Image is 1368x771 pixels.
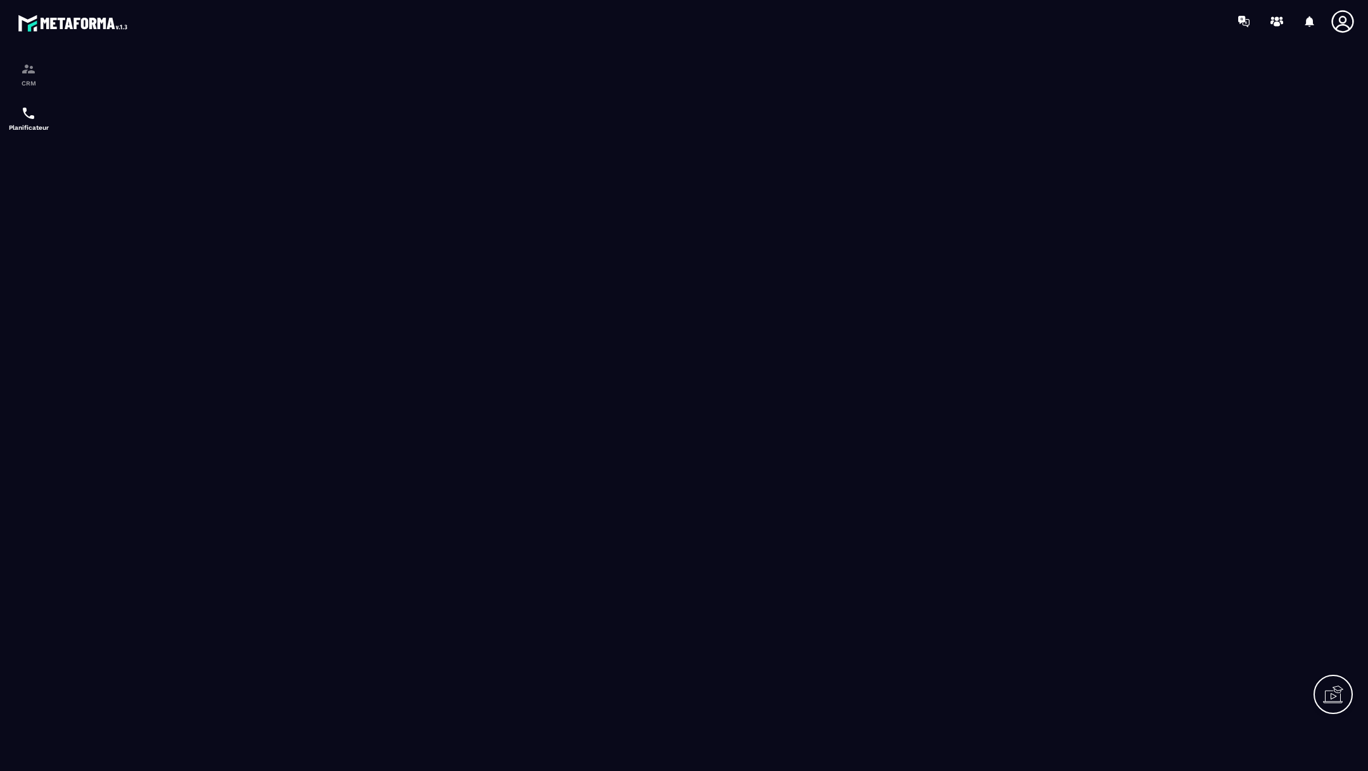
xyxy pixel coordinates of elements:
[18,11,132,35] img: logo
[3,80,54,87] p: CRM
[3,96,54,141] a: schedulerschedulerPlanificateur
[21,106,36,121] img: scheduler
[3,124,54,131] p: Planificateur
[21,61,36,77] img: formation
[3,52,54,96] a: formationformationCRM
